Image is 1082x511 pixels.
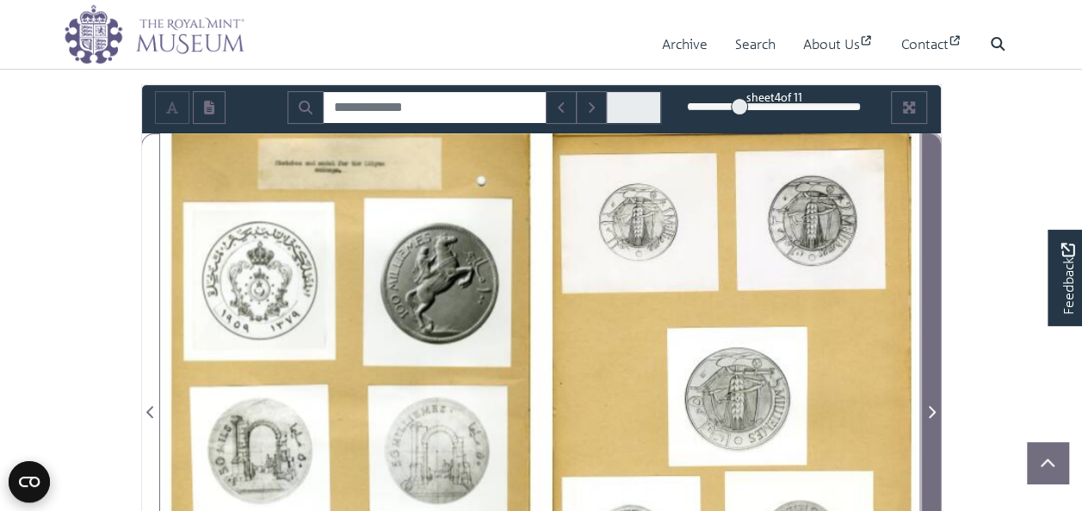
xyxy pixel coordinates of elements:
[687,89,861,105] div: sheet of 11
[193,91,226,124] button: Open transcription window
[891,91,927,124] button: Full screen mode
[735,20,776,69] a: Search
[323,91,547,124] input: Search for
[775,89,781,104] span: 4
[901,20,962,69] a: Contact
[1057,243,1078,315] span: Feedback
[803,20,874,69] a: About Us
[546,91,577,124] button: Previous Match
[155,91,189,124] button: Toggle text selection (Alt+T)
[288,91,324,124] button: Search
[9,461,50,502] button: Open CMP widget
[1027,442,1068,483] button: Scroll to top
[576,91,607,124] button: Next Match
[662,20,708,69] a: Archive
[1048,230,1082,326] a: Would you like to provide feedback?
[64,4,244,65] img: logo_wide.png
